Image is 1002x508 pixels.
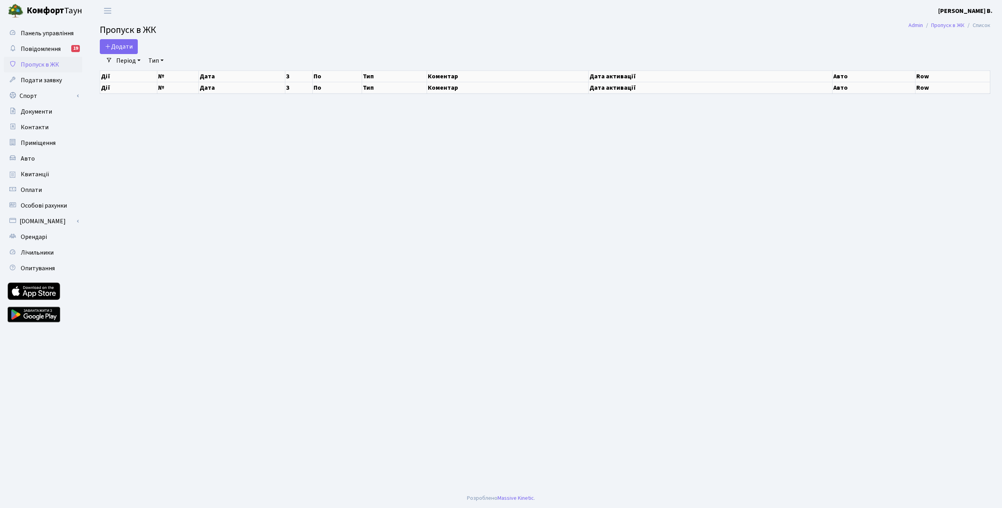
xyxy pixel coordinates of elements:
[198,71,285,82] th: Дата
[98,4,117,17] button: Переключити навігацію
[467,494,535,503] div: Розроблено .
[21,60,59,69] span: Пропуск в ЖК
[938,7,993,15] b: [PERSON_NAME] В.
[198,82,285,93] th: Дата
[4,41,82,57] a: Повідомлення19
[4,182,82,198] a: Оплати
[4,72,82,88] a: Подати заявку
[113,54,144,67] a: Період
[21,45,61,53] span: Повідомлення
[4,166,82,182] a: Квитанції
[915,71,990,82] th: Row
[313,71,362,82] th: По
[4,88,82,104] a: Спорт
[21,233,47,241] span: Орендарі
[21,186,42,194] span: Оплати
[833,71,915,82] th: Авто
[27,4,82,18] span: Таун
[21,154,35,163] span: Авто
[497,494,534,502] a: Massive Kinetic
[8,3,23,19] img: logo.png
[145,54,167,67] a: Тип
[100,23,156,37] span: Пропуск в ЖК
[105,42,133,51] span: Додати
[362,71,427,82] th: Тип
[964,21,990,30] li: Список
[938,6,993,16] a: [PERSON_NAME] В.
[21,139,56,147] span: Приміщення
[21,264,55,273] span: Опитування
[4,245,82,260] a: Лічильники
[21,76,62,85] span: Подати заявку
[4,229,82,245] a: Орендарі
[21,248,54,257] span: Лічильники
[27,4,64,17] b: Комфорт
[157,82,198,93] th: №
[100,71,157,82] th: Дії
[21,123,49,132] span: Контакти
[4,104,82,119] a: Документи
[427,71,589,82] th: Коментар
[931,21,964,29] a: Пропуск в ЖК
[4,57,82,72] a: Пропуск в ЖК
[157,71,198,82] th: №
[897,17,1002,34] nav: breadcrumb
[100,82,157,93] th: Дії
[4,260,82,276] a: Опитування
[915,82,990,93] th: Row
[4,135,82,151] a: Приміщення
[313,82,362,93] th: По
[285,82,312,93] th: З
[427,82,589,93] th: Коментар
[21,170,49,179] span: Квитанції
[908,21,923,29] a: Admin
[4,198,82,213] a: Особові рахунки
[362,82,427,93] th: Тип
[21,201,67,210] span: Особові рахунки
[100,39,138,54] a: Додати
[833,82,915,93] th: Авто
[21,29,74,38] span: Панель управління
[588,82,833,93] th: Дата активації
[588,71,833,82] th: Дата активації
[4,151,82,166] a: Авто
[4,213,82,229] a: [DOMAIN_NAME]
[21,107,52,116] span: Документи
[71,45,80,52] div: 19
[4,119,82,135] a: Контакти
[4,25,82,41] a: Панель управління
[285,71,312,82] th: З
